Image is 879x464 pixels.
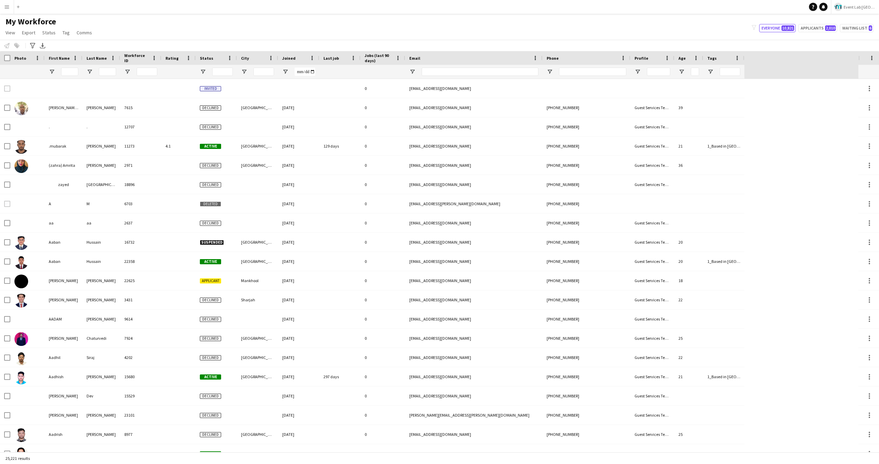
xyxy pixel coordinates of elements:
[278,194,319,213] div: [DATE]
[630,425,674,444] div: Guest Services Team
[674,252,703,271] div: 20
[405,213,543,232] div: [EMAIL_ADDRESS][DOMAIN_NAME]
[200,259,221,264] span: Active
[82,213,120,232] div: aa
[45,137,82,155] div: .mubarak
[278,425,319,444] div: [DATE]
[45,386,82,405] div: [PERSON_NAME]
[361,213,405,232] div: 0
[674,156,703,175] div: 36
[237,233,278,252] div: [GEOGRAPHIC_DATA]
[200,394,221,399] span: Declined
[691,68,699,76] input: Age Filter Input
[630,406,674,425] div: Guest Services Team
[120,444,161,463] div: 11858
[405,386,543,405] div: [EMAIL_ADDRESS][DOMAIN_NAME]
[674,348,703,367] div: 22
[798,24,837,32] button: Applicants2,010
[365,53,393,63] span: Jobs (last 90 days)
[543,98,630,117] div: [PHONE_NUMBER]
[60,28,72,37] a: Tag
[120,98,161,117] div: 7615
[703,252,744,271] div: 1_Based in [GEOGRAPHIC_DATA], 2_English Level = 2/3 Good
[200,69,206,75] button: Open Filter Menu
[200,163,221,168] span: Declined
[237,290,278,309] div: Sharjah
[405,137,543,155] div: [EMAIL_ADDRESS][DOMAIN_NAME]
[674,329,703,348] div: 25
[278,329,319,348] div: [DATE]
[200,125,221,130] span: Declined
[45,98,82,117] div: [PERSON_NAME][DEMOGRAPHIC_DATA]
[559,68,626,76] input: Phone Filter Input
[82,98,120,117] div: [PERSON_NAME]
[547,56,559,61] span: Phone
[278,271,319,290] div: [DATE]
[405,233,543,252] div: [EMAIL_ADDRESS][DOMAIN_NAME]
[253,68,274,76] input: City Filter Input
[278,444,319,463] div: [DATE]
[82,271,120,290] div: [PERSON_NAME]
[361,98,405,117] div: 0
[137,68,157,76] input: Workforce ID Filter Input
[319,137,361,155] div: 129 days
[82,233,120,252] div: Hussain
[39,28,58,37] a: Status
[278,233,319,252] div: [DATE]
[635,56,648,61] span: Profile
[82,252,120,271] div: Hussain
[361,79,405,98] div: 0
[14,140,28,154] img: .mubarak Ali
[120,156,161,175] div: 2971
[28,42,37,50] app-action-btn: Advanced filters
[278,310,319,328] div: [DATE]
[759,24,796,32] button: Everyone10,821
[77,30,92,36] span: Comms
[630,213,674,232] div: Guest Services Team
[14,56,26,61] span: Photo
[405,310,543,328] div: [EMAIL_ADDRESS][DOMAIN_NAME]
[282,69,288,75] button: Open Filter Menu
[45,444,82,463] div: [PERSON_NAME]
[630,290,674,309] div: Guest Services Team
[678,56,686,61] span: Age
[3,28,18,37] a: View
[319,367,361,386] div: 297 days
[323,56,339,61] span: Last job
[82,290,120,309] div: [PERSON_NAME]
[405,290,543,309] div: [EMAIL_ADDRESS][DOMAIN_NAME]
[45,194,82,213] div: A
[200,221,221,226] span: Declined
[45,156,82,175] div: (zahra) Amrita
[278,386,319,405] div: [DATE]
[82,117,120,136] div: .
[405,194,543,213] div: [EMAIL_ADDRESS][PERSON_NAME][DOMAIN_NAME]
[14,255,28,269] img: Aaban Hussain
[361,252,405,271] div: 0
[547,69,553,75] button: Open Filter Menu
[200,451,221,456] span: Active
[361,175,405,194] div: 0
[405,156,543,175] div: [EMAIL_ADDRESS][DOMAIN_NAME]
[630,137,674,155] div: Guest Services Team
[22,30,35,36] span: Export
[674,367,703,386] div: 21
[120,194,161,213] div: 6703
[361,425,405,444] div: 0
[4,201,10,207] input: Row Selection is disabled for this row (unchecked)
[200,278,221,283] span: Applicant
[635,69,641,75] button: Open Filter Menu
[200,105,221,111] span: Declined
[630,386,674,405] div: Guest Services Team
[5,30,15,36] span: View
[241,56,249,61] span: City
[212,68,233,76] input: Status Filter Input
[543,367,630,386] div: [PHONE_NUMBER]
[5,16,56,27] span: My Workforce
[200,56,213,61] span: Status
[120,137,161,155] div: 11273
[405,175,543,194] div: [EMAIL_ADDRESS][DOMAIN_NAME]
[49,56,70,61] span: First Name
[674,444,703,463] div: 21
[120,367,161,386] div: 15680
